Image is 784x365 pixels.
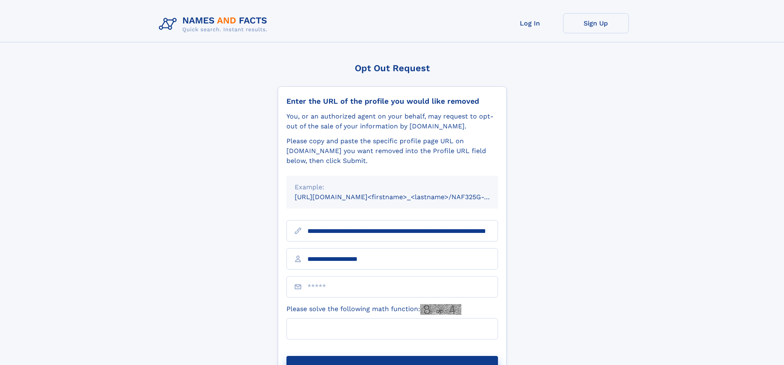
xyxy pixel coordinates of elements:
[286,304,461,315] label: Please solve the following math function:
[295,182,490,192] div: Example:
[286,97,498,106] div: Enter the URL of the profile you would like removed
[563,13,629,33] a: Sign Up
[497,13,563,33] a: Log In
[295,193,514,201] small: [URL][DOMAIN_NAME]<firstname>_<lastname>/NAF325G-xxxxxxxx
[278,63,507,73] div: Opt Out Request
[286,136,498,166] div: Please copy and paste the specific profile page URL on [DOMAIN_NAME] you want removed into the Pr...
[156,13,274,35] img: Logo Names and Facts
[286,112,498,131] div: You, or an authorized agent on your behalf, may request to opt-out of the sale of your informatio...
